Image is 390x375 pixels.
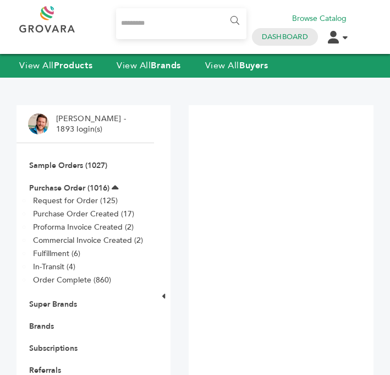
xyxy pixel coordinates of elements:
[19,59,92,72] a: View AllProducts
[54,59,92,72] strong: Products
[29,299,77,309] a: Super Brands
[117,59,181,72] a: View AllBrands
[292,13,347,25] a: Browse Catalog
[33,248,80,259] a: Fulfillment (6)
[151,59,180,72] strong: Brands
[239,59,268,72] strong: Buyers
[33,195,118,206] a: Request for Order (125)
[33,222,134,232] a: Proforma Invoice Created (2)
[33,235,143,246] a: Commercial Invoice Created (2)
[29,183,109,193] a: Purchase Order (1016)
[262,32,308,42] a: Dashboard
[29,321,54,331] a: Brands
[205,59,268,72] a: View AllBuyers
[56,113,129,135] li: [PERSON_NAME] - 1893 login(s)
[29,343,78,354] a: Subscriptions
[33,275,111,285] a: Order Complete (860)
[33,262,75,272] a: In-Transit (4)
[33,209,134,219] a: Purchase Order Created (17)
[29,160,107,171] a: Sample Orders (1027)
[116,8,246,39] input: Search...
